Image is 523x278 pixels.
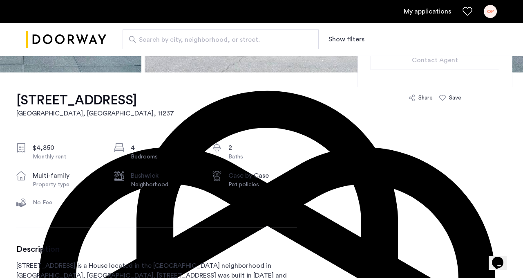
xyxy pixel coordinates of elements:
[371,50,499,70] button: button
[412,55,458,65] span: Contact Agent
[16,244,297,254] h3: Description
[26,24,106,55] img: logo
[26,24,106,55] a: Cazamio logo
[449,94,461,102] div: Save
[139,35,296,45] span: Search by city, neighborhood, or street.
[489,245,515,270] iframe: chat widget
[131,143,199,153] div: 4
[404,7,451,16] a: My application
[484,5,497,18] div: OP
[131,171,199,181] div: Bushwick
[228,171,297,181] div: Case by Case
[131,153,199,161] div: Bedrooms
[123,29,319,49] input: Apartment Search
[16,108,174,118] h2: [GEOGRAPHIC_DATA], [GEOGRAPHIC_DATA] , 11237
[16,92,174,118] a: [STREET_ADDRESS][GEOGRAPHIC_DATA], [GEOGRAPHIC_DATA], 11237
[228,181,297,189] div: Pet policies
[329,34,364,44] button: Show or hide filters
[463,7,472,16] a: Favorites
[33,199,101,207] div: No Fee
[33,143,101,153] div: $4,850
[228,143,297,153] div: 2
[33,181,101,189] div: Property type
[131,181,199,189] div: Neighborhood
[418,94,433,102] div: Share
[33,153,101,161] div: Monthly rent
[33,171,101,181] div: multi-family
[16,92,174,108] h1: [STREET_ADDRESS]
[228,153,297,161] div: Baths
